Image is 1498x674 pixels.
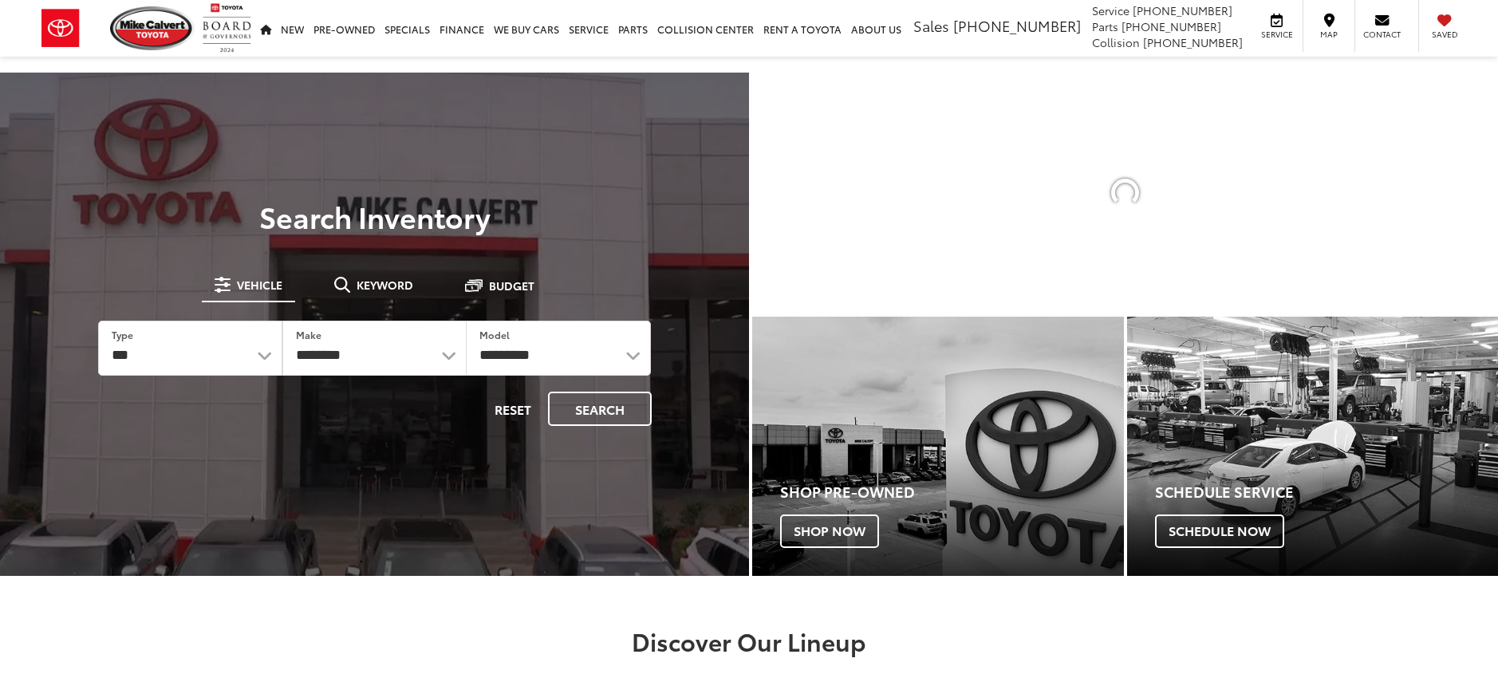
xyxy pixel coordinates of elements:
span: Sales [913,15,949,36]
span: Shop Now [780,514,879,548]
a: Shop Pre-Owned Shop Now [752,317,1124,577]
span: Schedule Now [1155,514,1284,548]
span: Keyword [357,279,413,290]
img: Mike Calvert Toyota [110,6,195,50]
span: [PHONE_NUMBER] [1122,18,1221,34]
span: [PHONE_NUMBER] [953,15,1081,36]
span: Service [1092,2,1129,18]
span: Contact [1363,29,1401,40]
span: Budget [489,280,534,291]
div: Toyota [752,317,1124,577]
span: [PHONE_NUMBER] [1133,2,1232,18]
button: Reset [481,392,545,426]
h4: Shop Pre-Owned [780,484,1124,500]
span: Service [1259,29,1295,40]
span: Saved [1427,29,1462,40]
span: Collision [1092,34,1140,50]
label: Model [479,328,510,341]
span: Parts [1092,18,1118,34]
button: Search [548,392,652,426]
section: Carousel section with vehicle pictures - may contain disclaimers. [752,73,1498,313]
span: Map [1311,29,1346,40]
label: Type [112,328,133,341]
h3: Search Inventory [67,200,682,232]
label: Make [296,328,321,341]
span: Vehicle [237,279,282,290]
span: [PHONE_NUMBER] [1143,34,1243,50]
h2: Discover Our Lineup [187,628,1311,654]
